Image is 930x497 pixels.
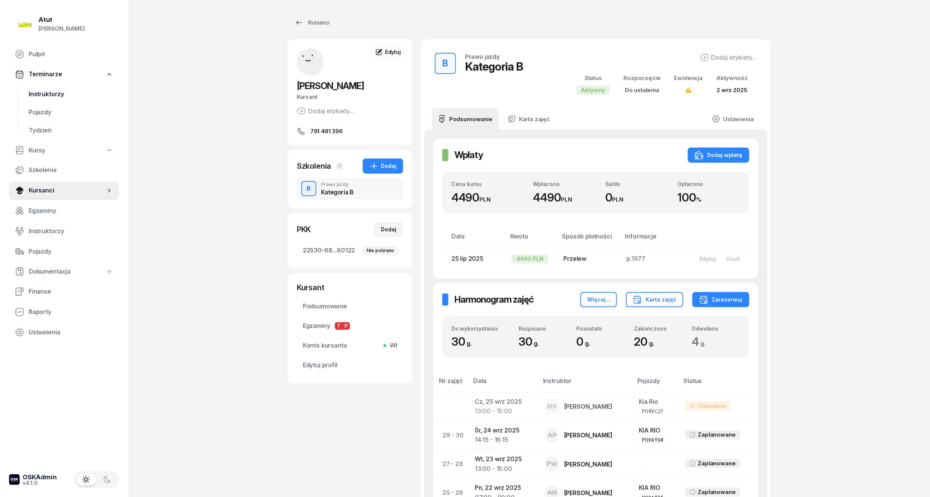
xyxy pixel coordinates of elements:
div: Kursanci [295,18,329,27]
button: Karta zajęć [626,292,683,307]
small: PLN [561,196,572,203]
div: Usuń [727,255,740,262]
small: g. [701,340,706,347]
div: [PERSON_NAME] [38,24,85,34]
div: [PERSON_NAME] [564,403,612,409]
a: Kursanci [9,182,119,200]
div: KIA RIO [639,426,673,435]
span: 1 [336,162,344,170]
span: AP [548,432,557,439]
span: Tydzień [29,126,113,135]
a: Kursanci [288,15,336,30]
div: Cena kursu [451,181,524,187]
div: Kursant [297,282,403,293]
span: Pulpit [29,49,113,59]
div: Więcej... [587,295,610,304]
div: Prawo jazdy [465,54,500,60]
div: 13:00 - 15:00 [475,464,533,474]
a: Pulpit [9,45,119,63]
td: 27 - 28 [433,449,469,478]
div: Zarezerwuj [699,295,743,304]
a: Instruktorzy [9,222,119,240]
span: Instruktorzy [29,226,113,236]
a: Egzaminy [9,202,119,220]
button: BPrawo jazdyKategoria B [297,178,403,199]
a: Pojazdy [9,243,119,261]
h2: Wpłaty [454,149,483,161]
span: Finanse [29,287,113,297]
div: Kategoria B [465,60,523,73]
small: % [696,196,701,203]
span: Pojazdy [29,108,113,117]
a: Terminarze [9,66,119,83]
div: 4490 [451,191,524,205]
span: PW [547,461,558,467]
div: Pozostało [576,325,625,332]
div: B [440,56,451,71]
span: Egzaminy [29,206,113,216]
span: 791 481 396 [310,127,343,136]
span: 30 [519,335,543,348]
a: 22530-68...80122Nie pobrano [297,242,403,260]
div: Do wykorzystania [451,325,509,332]
button: Dodaj etykiety... [700,53,757,62]
span: Edytuj profil [303,360,397,370]
small: PLN [479,196,491,203]
th: Data [469,376,539,392]
div: 4490 [533,191,596,205]
div: Przelew [564,254,615,264]
div: 13:00 - 15:00 [475,406,533,416]
span: Wł [387,341,397,351]
div: Kia Rio [639,397,673,407]
span: Konto kursanta [303,341,397,351]
div: Zaplanowane [698,430,736,440]
div: Dodaj [370,162,396,171]
span: Kursy [29,146,45,155]
div: Atut [38,17,85,23]
a: Karta zajęć [502,108,556,129]
div: Zaplanowane [698,459,736,468]
div: KIA RIO [639,483,673,493]
span: Dokumentacja [29,267,71,277]
div: Prawo jazdy [321,182,354,187]
button: Dodaj [363,158,403,174]
div: Ewidencja [674,73,703,83]
div: v4.1.0 [23,480,57,486]
th: Pojazdy [633,376,679,392]
a: Edytuj profil [297,356,403,374]
span: 25 lip 2025 [451,255,483,262]
span: p.1977 [627,255,645,262]
span: Egzaminy [303,321,397,331]
span: Podsumowanie [303,302,397,311]
span: 30 [451,335,476,348]
button: Usuń [721,252,746,265]
div: Dodaj etykiety... [297,106,354,115]
span: Edytuj [385,49,401,55]
a: Podsumowanie [432,108,499,129]
span: Pojazdy [29,247,113,257]
a: Dokumentacja [9,263,119,280]
a: Ustawienia [706,108,760,129]
th: Status [679,376,758,392]
th: Kwota [506,231,558,248]
span: Szkolenia [29,165,113,175]
a: 791 481 396 [297,127,403,136]
div: 0 [576,335,625,349]
a: Szkolenia [9,161,119,179]
div: Dodaj [381,225,396,234]
small: g. [534,340,539,347]
a: Tydzień [23,122,119,140]
span: Instruktorzy [29,89,113,99]
a: Edytuj [370,45,406,59]
img: logo-xs-dark@2x.png [9,474,20,485]
a: Instruktorzy [23,85,119,103]
div: 2 wrz 2025 [716,85,748,95]
span: Terminarze [29,69,62,79]
div: Kursant [297,92,403,102]
div: Odwołano [692,325,740,332]
div: PO9AY04 [642,437,663,443]
a: Raporty [9,303,119,321]
small: g. [467,340,472,347]
span: T [335,322,342,330]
